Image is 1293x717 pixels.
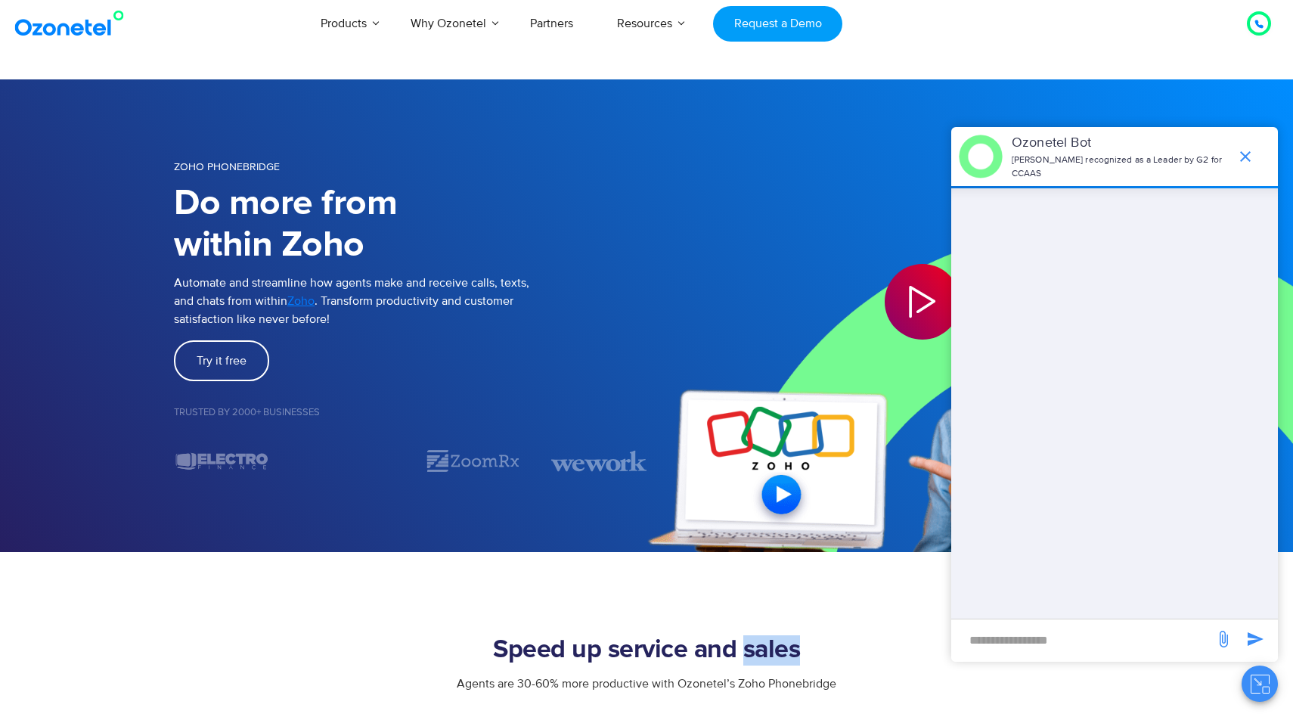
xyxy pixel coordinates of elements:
[959,627,1207,654] div: new-msg-input
[551,448,646,474] img: wework
[551,448,646,474] div: 3 / 7
[299,452,395,470] div: 1 / 7
[1242,666,1278,702] button: Close chat
[174,340,269,381] a: Try it free
[197,355,247,367] span: Try it free
[174,183,646,266] h1: Do more from within Zoho
[174,274,646,328] p: Automate and streamline how agents make and receive calls, texts, and chats from within . Transfo...
[1230,141,1260,172] span: end chat or minimize
[885,264,960,340] div: Play Video
[1240,624,1270,654] span: send message
[457,676,836,691] span: Agents are 30-60% more productive with Ozonetel’s Zoho Phonebridge
[1012,133,1229,154] p: Ozonetel Bot
[713,6,842,42] a: Request a Demo
[174,448,269,474] img: electro
[1012,154,1229,181] p: [PERSON_NAME] recognized as a Leader by G2 for CCAAS
[287,292,315,310] a: Zoho
[959,135,1003,178] img: header
[174,448,269,474] div: 7 / 7
[174,408,646,417] h5: Trusted by 2000+ Businesses
[426,448,521,474] img: zoomrx
[1208,624,1239,654] span: send message
[174,160,280,173] span: Zoho Phonebridge
[426,448,521,474] div: 2 / 7
[287,293,315,309] span: Zoho
[174,448,646,474] div: Image Carousel
[174,635,1119,666] h2: Speed up service and sales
